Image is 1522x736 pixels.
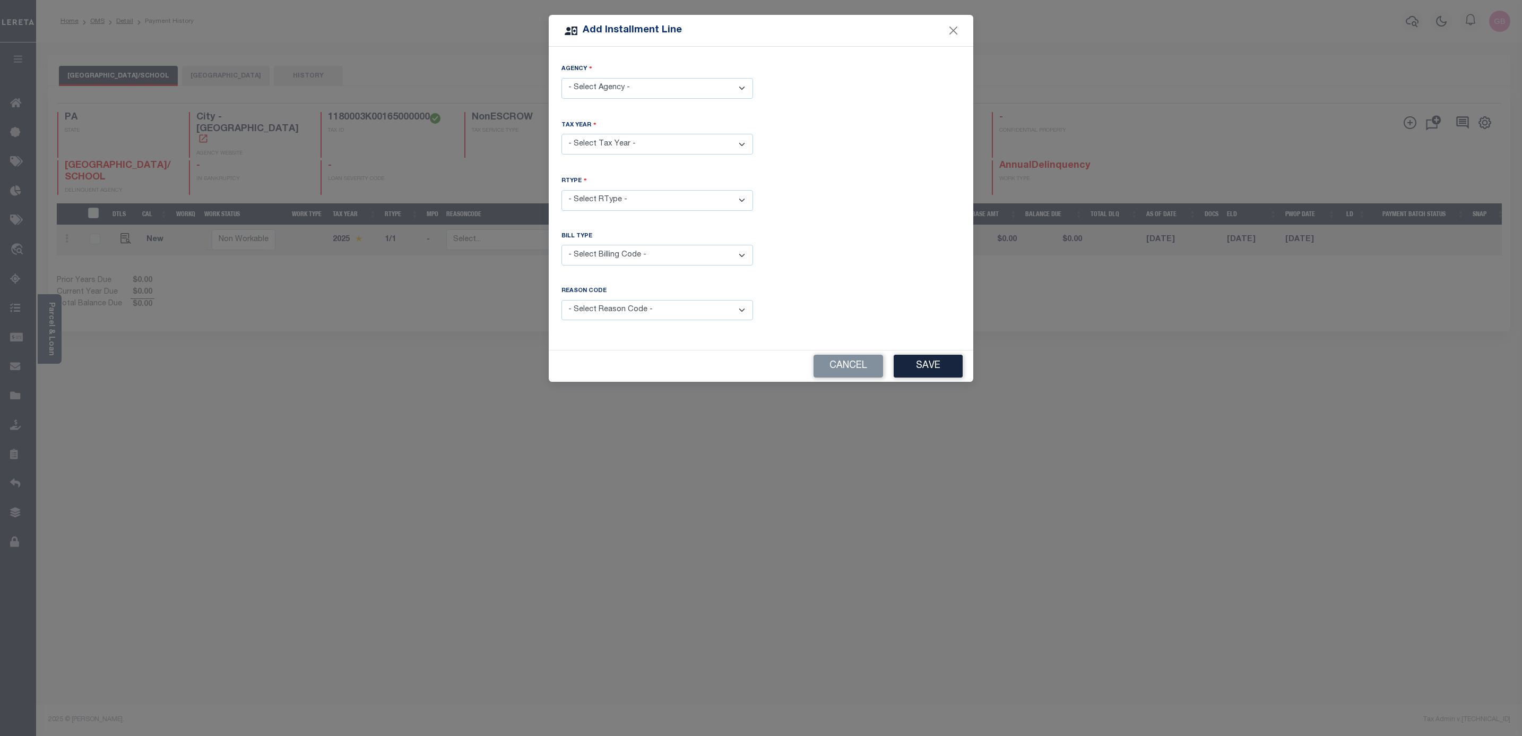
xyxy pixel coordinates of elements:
[561,287,607,296] label: Reason Code
[814,355,883,378] button: Cancel
[894,355,963,378] button: Save
[561,176,587,186] label: RType
[561,64,592,74] label: Agency
[561,232,592,241] label: Bill Type
[561,120,596,130] label: Tax Year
